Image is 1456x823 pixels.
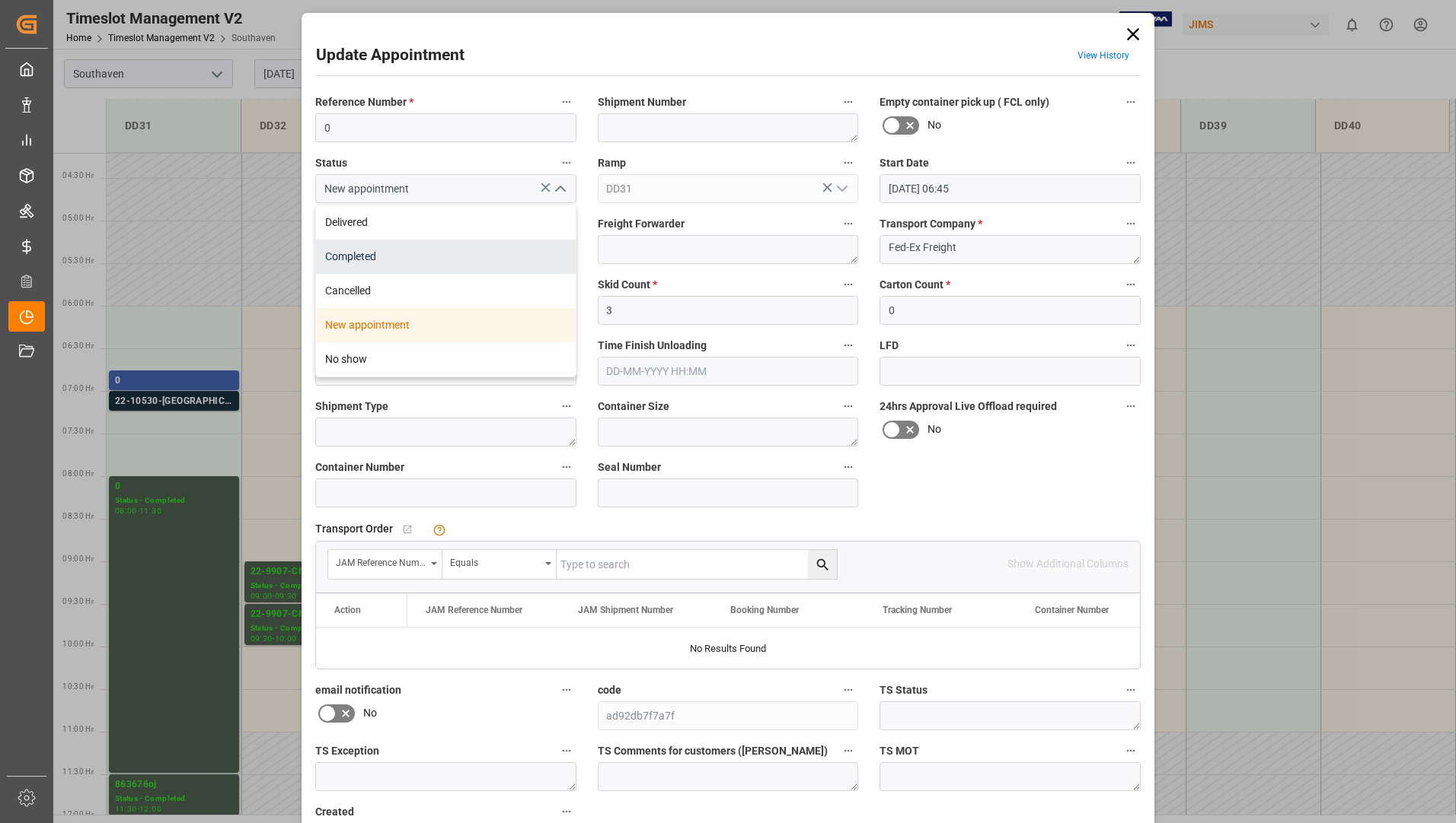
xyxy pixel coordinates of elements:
div: Completed [316,240,576,274]
button: open menu [830,177,853,201]
div: Delivered [316,205,576,240]
button: TS Status [1121,680,1141,700]
button: Carton Count * [1121,275,1141,294]
span: No [363,705,377,721]
button: TS Exception [557,741,576,761]
button: TS Comments for customers ([PERSON_NAME]) [838,741,858,761]
div: Cancelled [316,274,576,308]
span: JAM Shipment Number [578,605,673,615]
span: Freight Forwarder [598,216,685,232]
button: Skid Count * [838,275,858,294]
button: Reference Number * [557,92,576,112]
button: Time Finish Unloading [838,335,858,355]
div: New appointment [316,308,576,342]
button: Container Number [557,457,576,477]
span: Time Finish Unloading [598,338,707,354]
button: open menu [442,550,557,579]
span: Container Number [315,459,404,475]
span: Shipment Type [315,399,388,415]
button: Shipment Number [838,92,858,112]
span: No [928,117,941,133]
button: Container Size [838,396,858,416]
span: JAM Reference Number [426,605,522,615]
span: Shipment Number [598,94,686,110]
button: code [838,680,858,700]
button: Shipment Type [557,396,576,416]
button: Freight Forwarder [838,214,858,234]
span: Seal Number [598,459,661,475]
span: email notification [315,682,401,698]
button: 24hrs Approval Live Offload required [1121,396,1141,416]
h2: Update Appointment [316,43,465,68]
span: 24hrs Approval Live Offload required [880,399,1057,415]
div: No show [316,342,576,377]
div: Equals [450,552,540,570]
button: Start Date [1121,153,1141,173]
button: Seal Number [838,457,858,477]
span: Ramp [598,155,626,171]
span: Tracking Number [883,605,952,615]
span: No [928,421,941,437]
button: open menu [328,550,442,579]
span: TS Exception [315,743,379,759]
a: View History [1078,50,1129,61]
span: Empty container pick up ( FCL only) [880,94,1049,110]
span: Transport Company [880,216,982,232]
span: LFD [880,338,899,354]
div: Action [334,605,361,615]
button: Empty container pick up ( FCL only) [1121,92,1141,112]
input: Type to search/select [598,174,859,203]
span: TS Status [880,682,928,698]
span: Start Date [880,155,929,171]
button: Ramp [838,153,858,173]
button: Transport Company * [1121,214,1141,234]
input: DD-MM-YYYY HH:MM [880,174,1141,203]
span: Container Size [598,399,669,415]
button: search button [808,550,837,579]
button: close menu [548,177,570,201]
span: code [598,682,621,698]
button: Created [557,802,576,821]
div: JAM Reference Number [336,552,426,570]
span: Carton Count [880,277,950,293]
span: TS MOT [880,743,919,759]
span: Booking Number [730,605,799,615]
button: TS MOT [1121,741,1141,761]
span: TS Comments for customers ([PERSON_NAME]) [598,743,828,759]
input: DD-MM-YYYY HH:MM [598,357,859,386]
span: Skid Count [598,277,657,293]
span: Created [315,804,354,820]
span: Transport Order [315,521,393,537]
button: email notification [557,680,576,700]
span: Reference Number [315,94,413,110]
span: Status [315,155,347,171]
button: Status [557,153,576,173]
input: Type to search/select [315,174,576,203]
input: Type to search [557,550,837,579]
button: LFD [1121,335,1141,355]
span: Container Number [1035,605,1109,615]
textarea: Fed-Ex Freight [880,235,1141,264]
